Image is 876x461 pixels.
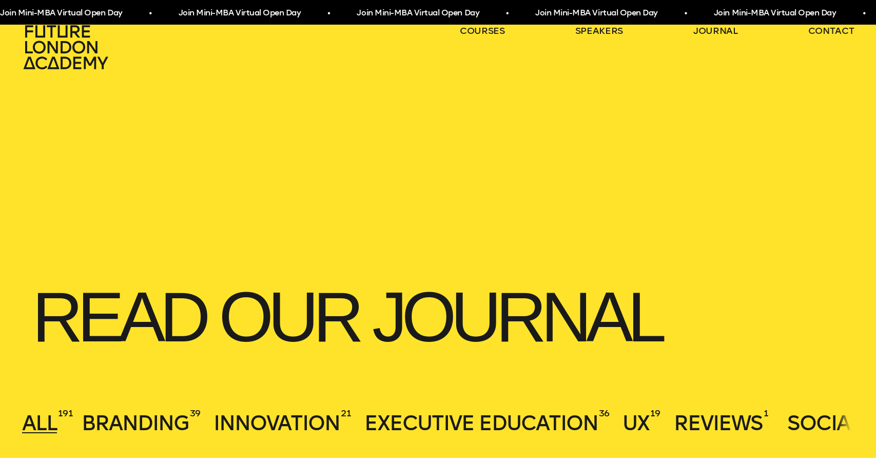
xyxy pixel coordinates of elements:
sup: 19 [650,407,660,419]
sup: 191 [58,407,73,419]
span: Innovation [213,411,340,435]
h1: Read our journal [22,273,854,361]
span: Executive Education [364,411,598,435]
sup: 1 [764,407,769,419]
span: UX [622,411,649,435]
span: Branding [82,411,189,435]
sup: 21 [341,407,352,419]
a: courses [460,25,505,37]
a: contact [808,25,854,37]
span: • [685,4,687,23]
span: • [863,4,865,23]
span: Reviews [674,411,763,435]
sup: 39 [190,407,201,419]
span: • [506,4,509,23]
span: • [149,4,151,23]
a: speakers [575,25,623,37]
span: All [22,411,57,435]
span: • [327,4,330,23]
sup: 36 [599,407,610,419]
a: journal [693,25,738,37]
